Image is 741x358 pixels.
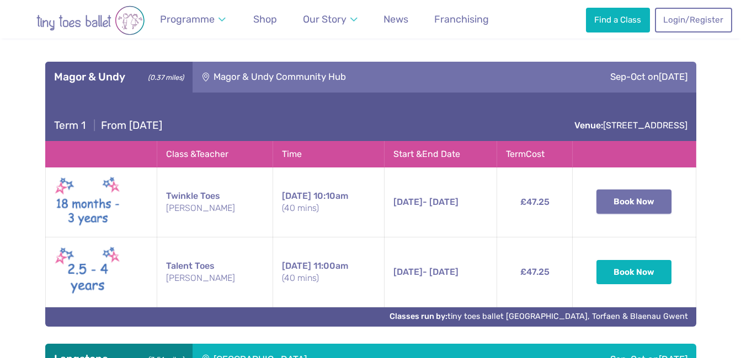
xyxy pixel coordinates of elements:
th: Class & Teacher [157,141,273,167]
strong: Venue: [574,120,603,131]
span: Shop [253,13,277,25]
td: £47.25 [497,167,572,237]
img: Talent toes New (May 2025) [55,244,121,300]
h4: From [DATE] [54,119,162,132]
span: [DATE] [659,71,687,82]
span: Franchising [434,13,489,25]
small: (0.37 miles) [144,70,183,82]
td: 10:10am [273,167,385,237]
td: Talent Toes [157,237,273,307]
span: Our Story [303,13,346,25]
small: [PERSON_NAME] [166,272,263,284]
span: Term 1 [54,119,86,132]
a: Venue:[STREET_ADDRESS] [574,120,687,131]
strong: Classes run by: [390,312,447,321]
div: Sep-Oct on [510,62,696,93]
td: £47.25 [497,237,572,307]
span: Programme [160,13,215,25]
a: News [379,7,413,32]
small: (40 mins) [282,272,376,284]
span: [DATE] [282,191,311,201]
th: Time [273,141,385,167]
span: | [88,119,101,132]
a: Shop [248,7,282,32]
a: Franchising [429,7,494,32]
span: - [DATE] [393,197,459,207]
span: [DATE] [282,261,311,271]
td: 11:00am [273,237,385,307]
small: (40 mins) [282,202,376,214]
a: Login/Register [655,8,732,32]
th: Term Cost [497,141,572,167]
div: Magor & Undy Community Hub [193,62,510,93]
a: Programme [155,7,231,32]
td: Twinkle Toes [157,167,273,237]
span: [DATE] [393,267,423,277]
img: Twinkle & Talent toes (New May 2025) [55,174,121,230]
small: [PERSON_NAME] [166,202,263,214]
h3: Magor & Undy [54,70,184,84]
a: Classes run by:tiny toes ballet [GEOGRAPHIC_DATA], Torfaen & Blaenau Gwent [390,312,688,321]
button: Book Now [596,189,671,214]
a: Our Story [298,7,363,32]
span: News [383,13,408,25]
a: Find a Class [586,8,650,32]
img: tiny toes ballet [13,6,168,35]
th: Start & End Date [385,141,497,167]
span: [DATE] [393,197,423,207]
button: Book Now [596,260,671,284]
span: - [DATE] [393,267,459,277]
